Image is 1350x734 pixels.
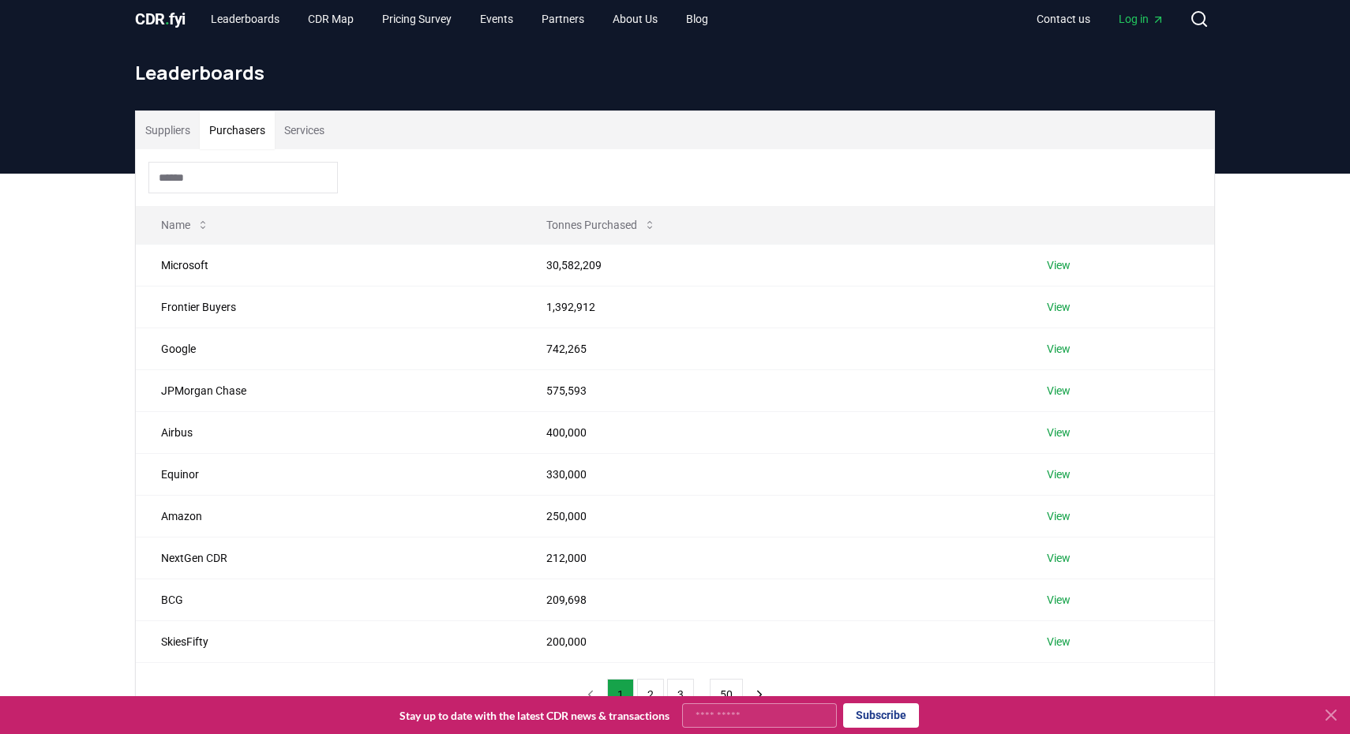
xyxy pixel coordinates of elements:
[521,411,1022,453] td: 400,000
[135,60,1215,85] h1: Leaderboards
[369,5,464,33] a: Pricing Survey
[746,679,773,710] button: next page
[529,5,597,33] a: Partners
[534,209,669,241] button: Tonnes Purchased
[1047,592,1071,608] a: View
[521,620,1022,662] td: 200,000
[295,5,366,33] a: CDR Map
[136,328,521,369] td: Google
[1047,508,1071,524] a: View
[710,679,743,710] button: 50
[1119,11,1164,27] span: Log in
[1024,5,1177,33] nav: Main
[1047,383,1071,399] a: View
[135,8,186,30] a: CDR.fyi
[136,495,521,537] td: Amazon
[198,5,721,33] nav: Main
[1047,425,1071,440] a: View
[136,369,521,411] td: JPMorgan Chase
[521,579,1022,620] td: 209,698
[637,679,664,710] button: 2
[148,209,222,241] button: Name
[467,5,526,33] a: Events
[673,5,721,33] a: Blog
[136,537,521,579] td: NextGen CDR
[1047,634,1071,650] a: View
[697,685,707,704] li: ...
[136,286,521,328] td: Frontier Buyers
[607,679,634,710] button: 1
[521,537,1022,579] td: 212,000
[136,111,200,149] button: Suppliers
[136,579,521,620] td: BCG
[521,328,1022,369] td: 742,265
[136,453,521,495] td: Equinor
[1106,5,1177,33] a: Log in
[667,679,694,710] button: 3
[1047,299,1071,315] a: View
[136,244,521,286] td: Microsoft
[136,620,521,662] td: SkiesFifty
[521,286,1022,328] td: 1,392,912
[521,369,1022,411] td: 575,593
[1047,466,1071,482] a: View
[521,495,1022,537] td: 250,000
[200,111,275,149] button: Purchasers
[136,411,521,453] td: Airbus
[135,9,186,28] span: CDR fyi
[275,111,334,149] button: Services
[521,244,1022,286] td: 30,582,209
[1047,257,1071,273] a: View
[521,453,1022,495] td: 330,000
[165,9,170,28] span: .
[1047,341,1071,357] a: View
[1024,5,1103,33] a: Contact us
[600,5,670,33] a: About Us
[198,5,292,33] a: Leaderboards
[1047,550,1071,566] a: View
